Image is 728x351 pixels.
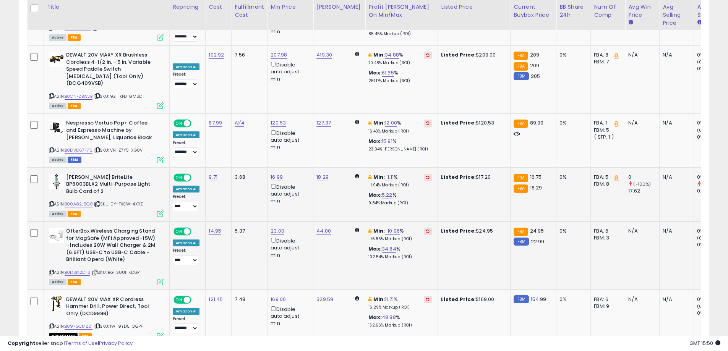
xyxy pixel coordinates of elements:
[382,245,396,253] a: 34.84
[271,183,307,205] div: Disable auto adjust min
[382,137,392,145] a: 15.91
[382,191,392,199] a: 5.22
[368,60,432,66] p: 70.48% Markup (ROI)
[66,120,159,143] b: Nespresso Vertuo Pop+ Coffee and Espresso Machine by [PERSON_NAME], Liquorice Black
[49,279,66,285] span: All listings currently available for purchase on Amazon
[385,296,394,303] a: 11.71
[559,52,585,58] div: 0%
[628,174,659,181] div: 0
[697,120,728,126] div: 0%
[697,65,728,72] div: 0%
[316,3,362,11] div: [PERSON_NAME]
[441,119,476,126] b: Listed Price:
[697,296,728,303] div: 0%
[49,174,64,189] img: 317worKzcfL._SL40_.jpg
[368,296,432,310] div: %
[316,173,329,181] a: 18.29
[68,103,81,109] span: FBA
[235,3,264,19] div: Fulfillment Cost
[530,227,544,235] span: 24.95
[385,227,400,235] a: -10.96
[559,174,585,181] div: 0%
[373,227,385,235] b: Min:
[174,120,184,127] span: ON
[531,73,540,80] span: 205
[235,174,261,181] div: 3.68
[368,254,432,260] p: 102.54% Markup (ROI)
[173,131,199,138] div: Amazon AI
[49,103,66,109] span: All listings currently available for purchase on Amazon
[530,173,542,181] span: 16.75
[514,62,528,71] small: FBA
[530,184,542,191] span: 18.29
[382,69,394,77] a: 61.65
[49,52,164,108] div: ASIN:
[368,201,432,206] p: 9.84% Markup (ROI)
[559,228,585,235] div: 0%
[65,201,93,207] a: B00A82J5Q0
[49,120,164,162] div: ASIN:
[368,323,432,328] p: 132.66% Markup (ROI)
[514,52,528,60] small: FBA
[594,3,622,19] div: Num of Comp.
[316,296,333,303] a: 329.59
[697,174,728,181] div: 0%
[441,51,476,58] b: Listed Price:
[368,137,382,145] b: Max:
[368,314,432,328] div: %
[697,303,708,309] small: (0%)
[66,228,159,265] b: OtterBox Wireless Charging Stand for MagSafe (MFi Approved -15W) - Includes 20W Wall Charger & 2M...
[633,181,651,187] small: (-100%)
[373,296,385,303] b: Min:
[697,235,708,241] small: (0%)
[441,174,504,181] div: $17.20
[514,120,528,128] small: FBA
[368,78,432,84] p: 251.17% Markup (ROI)
[441,173,476,181] b: Listed Price:
[173,248,199,265] div: Preset:
[173,308,199,315] div: Amazon AI
[66,52,159,89] b: DEWALT 20V MAX* XR Brushless Cordless 4-1/2 in. - 5 in. Variable Speed Paddle Switch [MEDICAL_DAT...
[441,296,476,303] b: Listed Price:
[663,52,688,58] div: N/A
[174,296,184,303] span: ON
[271,3,310,11] div: Min Price
[594,235,619,241] div: FBM: 3
[173,239,199,246] div: Amazon AI
[373,173,385,181] b: Min:
[697,19,702,26] small: Avg BB Share.
[49,52,64,67] img: 31zCLfOA9PL._SL40_.jpg
[65,340,98,347] a: Terms of Use
[173,72,199,89] div: Preset:
[594,303,619,310] div: FBM: 9
[697,127,708,133] small: (0%)
[514,228,528,236] small: FBA
[190,120,203,127] span: OFF
[441,120,504,126] div: $120.53
[49,296,64,311] img: 41xpcGecppL._SL40_.jpg
[66,174,159,197] b: [PERSON_NAME] BriteLite BP9003BLX2 Multi-Purpose Light Bulb Card of 2
[8,340,133,347] div: seller snap | |
[271,236,307,259] div: Disable auto adjust min
[47,3,166,11] div: Title
[368,245,382,252] b: Max:
[173,24,199,42] div: Preset:
[368,31,432,37] p: 85.45% Markup (ROI)
[173,186,199,192] div: Amazon AI
[697,134,728,141] div: 0%
[594,174,619,181] div: FBA: 5
[531,238,545,245] span: 22.99
[594,127,619,134] div: FBM: 5
[235,228,261,235] div: 5.37
[697,59,708,65] small: (0%)
[594,134,619,141] div: ( SFP: 1 )
[426,175,430,179] i: Revert to store-level Min Markup
[235,119,244,127] a: N/A
[697,52,728,58] div: 0%
[91,269,139,275] span: | SKU: RG-S0UI-KD6P
[271,51,287,59] a: 207.98
[628,120,653,126] div: N/A
[628,228,653,235] div: N/A
[173,63,199,70] div: Amazon AI
[49,228,164,284] div: ASIN:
